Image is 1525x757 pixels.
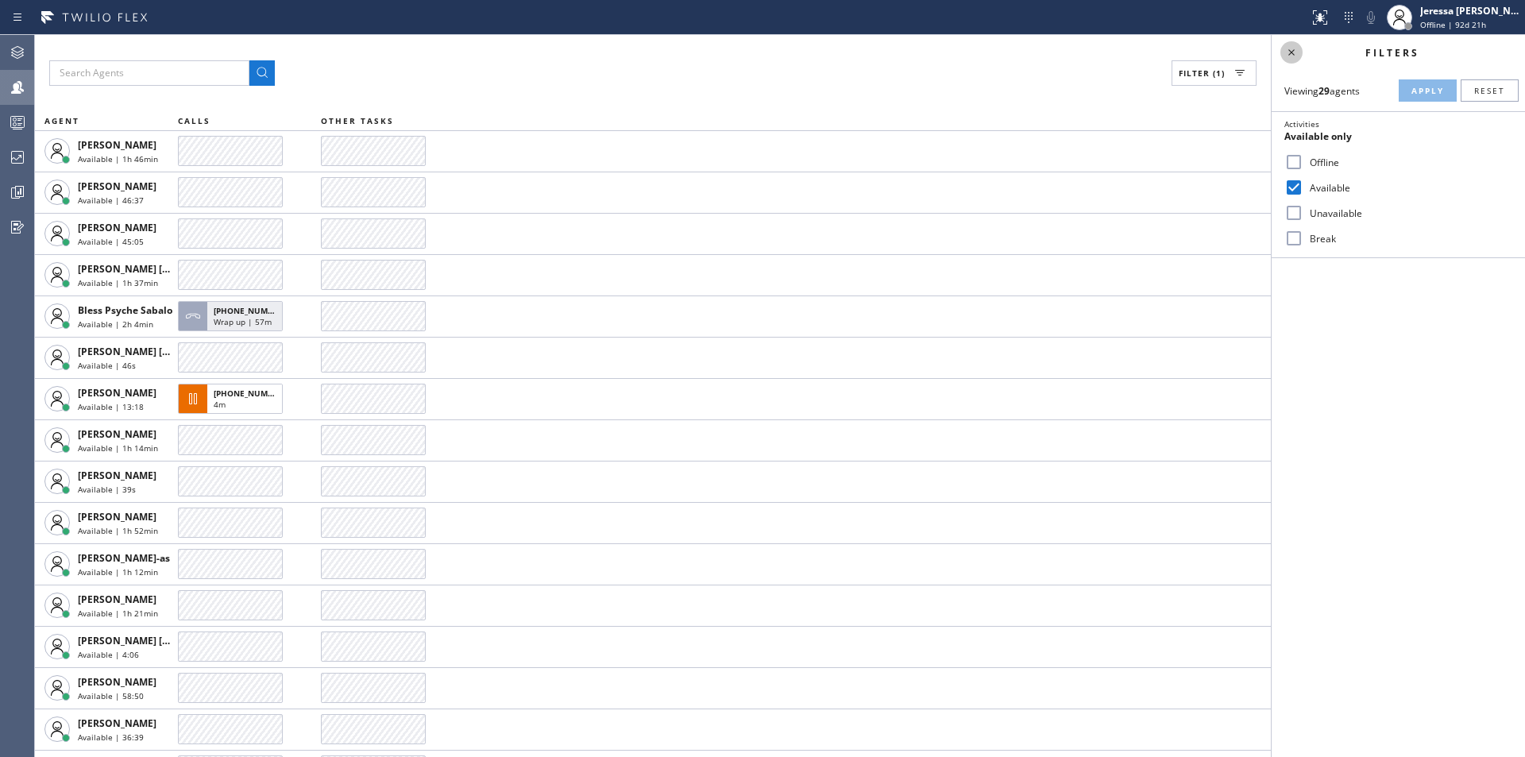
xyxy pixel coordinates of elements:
div: Activities [1284,118,1512,129]
span: Viewing agents [1284,84,1360,98]
span: AGENT [44,115,79,126]
span: Available | 46:37 [78,195,144,206]
button: [PHONE_NUMBER]Wrap up | 57m [178,296,288,336]
span: [PERSON_NAME] [78,386,156,400]
span: [PERSON_NAME] [78,593,156,606]
button: Filter (1) [1172,60,1257,86]
span: OTHER TASKS [321,115,394,126]
span: CALLS [178,115,210,126]
span: Apply [1411,85,1444,96]
span: Available | 13:18 [78,401,144,412]
span: [PERSON_NAME] [PERSON_NAME] [78,262,237,276]
span: [PHONE_NUMBER] [214,388,286,399]
span: [PERSON_NAME] [78,716,156,730]
input: Search Agents [49,60,249,86]
span: Available | 1h 21min [78,608,158,619]
span: [PERSON_NAME] [78,510,156,523]
span: [PERSON_NAME] [78,180,156,193]
span: Available | 4:06 [78,649,139,660]
label: Unavailable [1303,207,1512,220]
span: 4m [214,399,226,410]
span: [PERSON_NAME] [78,427,156,441]
span: Available | 46s [78,360,136,371]
span: Available | 1h 14min [78,442,158,454]
span: [PERSON_NAME]-as [78,551,170,565]
button: Mute [1360,6,1382,29]
span: Reset [1474,85,1505,96]
span: [PHONE_NUMBER] [214,305,286,316]
span: [PERSON_NAME] [78,221,156,234]
span: Available | 2h 4min [78,319,153,330]
label: Available [1303,181,1512,195]
span: [PERSON_NAME] [78,469,156,482]
span: Offline | 92d 21h [1420,19,1486,30]
span: Available | 58:50 [78,690,144,701]
span: Available | 39s [78,484,136,495]
span: Available | 1h 52min [78,525,158,536]
span: Available | 1h 37min [78,277,158,288]
span: Available | 45:05 [78,236,144,247]
span: Available | 1h 12min [78,566,158,577]
span: Available | 1h 46min [78,153,158,164]
span: [PERSON_NAME] [78,138,156,152]
div: Jeressa [PERSON_NAME] [1420,4,1520,17]
span: Filter (1) [1179,68,1225,79]
strong: 29 [1318,84,1330,98]
span: [PERSON_NAME] [78,675,156,689]
span: Filters [1365,46,1419,60]
button: Apply [1399,79,1457,102]
button: [PHONE_NUMBER]4m [178,379,288,419]
label: Offline [1303,156,1512,169]
button: Reset [1461,79,1519,102]
label: Break [1303,232,1512,245]
span: Available only [1284,129,1352,143]
span: Wrap up | 57m [214,316,272,327]
span: Available | 36:39 [78,732,144,743]
span: [PERSON_NAME] [PERSON_NAME] [78,345,237,358]
span: Bless Psyche Sabalo [78,303,172,317]
span: [PERSON_NAME] [PERSON_NAME] Dahil [78,634,265,647]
